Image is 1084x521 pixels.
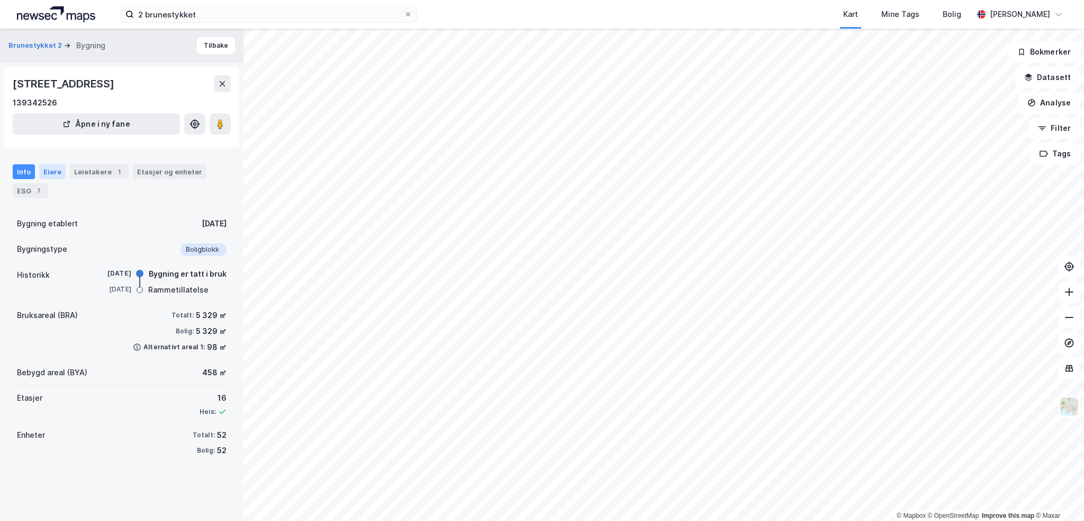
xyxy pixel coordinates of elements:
[196,309,227,322] div: 5 329 ㎡
[1031,470,1084,521] iframe: Chat Widget
[202,366,227,379] div: 458 ㎡
[17,366,87,379] div: Bebygd areal (BYA)
[89,269,131,278] div: [DATE]
[197,37,235,54] button: Tilbake
[176,327,194,335] div: Bolig:
[1059,396,1079,417] img: Z
[200,408,216,416] div: Heis:
[137,167,202,176] div: Etasjer og enheter
[897,512,926,519] a: Mapbox
[70,164,129,179] div: Leietakere
[149,268,227,280] div: Bygning er tatt i bruk
[990,8,1050,21] div: [PERSON_NAME]
[1015,67,1080,88] button: Datasett
[17,392,42,404] div: Etasjer
[202,217,227,230] div: [DATE]
[143,343,205,351] div: Alternativt areal 1:
[13,113,180,135] button: Åpne i ny fane
[17,6,95,22] img: logo.a4113a55bc3d86da70a041830d287a7e.svg
[207,341,227,354] div: 98 ㎡
[114,166,124,177] div: 1
[197,446,215,455] div: Bolig:
[17,243,67,255] div: Bygningstype
[17,309,78,322] div: Bruksareal (BRA)
[928,512,979,519] a: OpenStreetMap
[148,284,209,296] div: Rammetillatelse
[943,8,961,21] div: Bolig
[1018,92,1080,113] button: Analyse
[1008,41,1080,63] button: Bokmerker
[89,285,131,294] div: [DATE]
[17,269,50,281] div: Historikk
[13,164,35,179] div: Info
[17,217,78,230] div: Bygning etablert
[217,429,227,441] div: 52
[881,8,919,21] div: Mine Tags
[8,40,64,51] button: Brunestykket 2
[1029,118,1080,139] button: Filter
[200,392,227,404] div: 16
[217,444,227,457] div: 52
[171,311,194,320] div: Totalt:
[1031,143,1080,164] button: Tags
[13,96,57,109] div: 139342526
[843,8,858,21] div: Kart
[17,429,45,441] div: Enheter
[134,6,404,22] input: Søk på adresse, matrikkel, gårdeiere, leietakere eller personer
[13,183,48,198] div: ESG
[193,431,215,439] div: Totalt:
[196,325,227,338] div: 5 329 ㎡
[76,39,105,52] div: Bygning
[982,512,1034,519] a: Improve this map
[39,164,66,179] div: Eiere
[13,75,116,92] div: [STREET_ADDRESS]
[33,186,44,196] div: 7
